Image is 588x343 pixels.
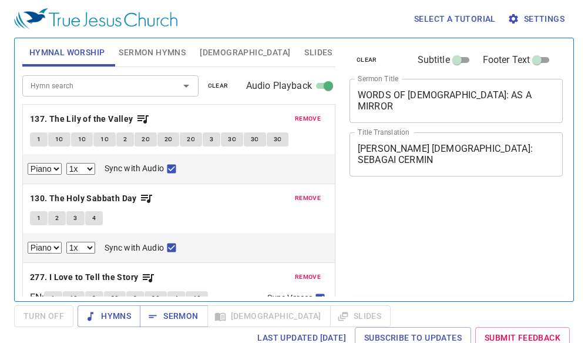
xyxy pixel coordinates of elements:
span: Sync with Audio [105,162,164,175]
b: 130. The Holy Sabbath Day [30,191,137,206]
span: 2 [92,293,96,304]
span: Settings [510,12,565,26]
span: Subtitle [418,53,450,67]
textarea: WORDS OF [DEMOGRAPHIC_DATA]: AS A MIRROR [358,89,555,112]
span: 3 [133,293,137,304]
span: [DEMOGRAPHIC_DATA] [200,45,290,60]
button: Open [178,78,194,94]
span: 2C [187,134,195,145]
span: 1C [55,134,63,145]
span: 1C [70,293,78,304]
button: Sermon [140,305,207,327]
span: Select a tutorial [414,12,496,26]
button: 3C [145,291,167,305]
span: Hymnal Worship [29,45,105,60]
button: 137. The Lily of the Valley [30,112,150,126]
select: Select Track [28,163,62,175]
button: 2 [85,291,103,305]
button: Select a tutorial [409,8,500,30]
select: Playback Rate [66,242,95,254]
span: 4C [193,293,201,304]
span: 4 [92,213,96,224]
button: 130. The Holy Sabbath Day [30,191,153,206]
button: 1 [44,291,62,305]
span: Hymns [87,309,131,324]
button: remove [288,270,328,284]
span: remove [295,114,321,124]
span: remove [295,193,321,204]
button: 2C [180,132,202,146]
button: 4C [186,291,208,305]
button: 1C [93,132,116,146]
span: clear [208,81,229,91]
span: 3C [274,134,282,145]
button: 3 [66,211,84,225]
select: Playback Rate [66,163,95,175]
p: EN : [30,291,44,305]
b: 137. The Lily of the Valley [30,112,133,126]
span: 1 [37,213,41,224]
span: Audio Playback [246,79,312,93]
button: 277. I Love to Tell the Story [30,270,155,285]
span: 1 [51,293,55,304]
span: 3C [251,134,259,145]
span: 3C [228,134,236,145]
button: 1 [30,132,48,146]
button: clear [201,79,236,93]
button: 3 [203,132,220,146]
button: 1C [48,132,70,146]
span: 1C [78,134,86,145]
span: 3C [152,293,160,304]
iframe: from-child [345,189,522,292]
button: clear [350,53,384,67]
button: 3C [221,132,243,146]
button: remove [288,191,328,205]
button: 3C [244,132,266,146]
button: 2 [48,211,66,225]
span: remove [295,272,321,282]
span: Sermon Hymns [119,45,186,60]
b: 277. I Love to Tell the Story [30,270,139,285]
span: clear [357,55,377,65]
button: 2C [135,132,157,146]
img: True Jesus Church [14,8,177,29]
textarea: [PERSON_NAME] [DEMOGRAPHIC_DATA]: SEBAGAI CERMIN [358,143,555,165]
button: 4 [167,291,185,305]
span: 1C [100,134,109,145]
span: 1 [37,134,41,145]
span: 3 [210,134,213,145]
span: 2C [142,134,150,145]
select: Select Track [28,242,62,254]
button: 2 [116,132,134,146]
span: 3 [73,213,77,224]
button: 2C [104,291,126,305]
button: 3C [267,132,289,146]
button: remove [288,112,328,126]
span: 2C [164,134,173,145]
span: Slides [304,45,332,60]
button: 2C [157,132,180,146]
span: 2 [55,213,59,224]
span: Sermon [149,309,198,324]
span: 2C [111,293,119,304]
button: Hymns [78,305,140,327]
button: 1C [63,291,85,305]
span: Sync Verses [267,292,312,304]
button: 3 [126,291,144,305]
button: 4 [85,211,103,225]
span: Footer Text [483,53,530,67]
button: Settings [505,8,569,30]
span: 2 [123,134,127,145]
span: 4 [174,293,178,304]
button: 1 [30,211,48,225]
button: 1C [71,132,93,146]
span: Sync with Audio [105,242,164,254]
